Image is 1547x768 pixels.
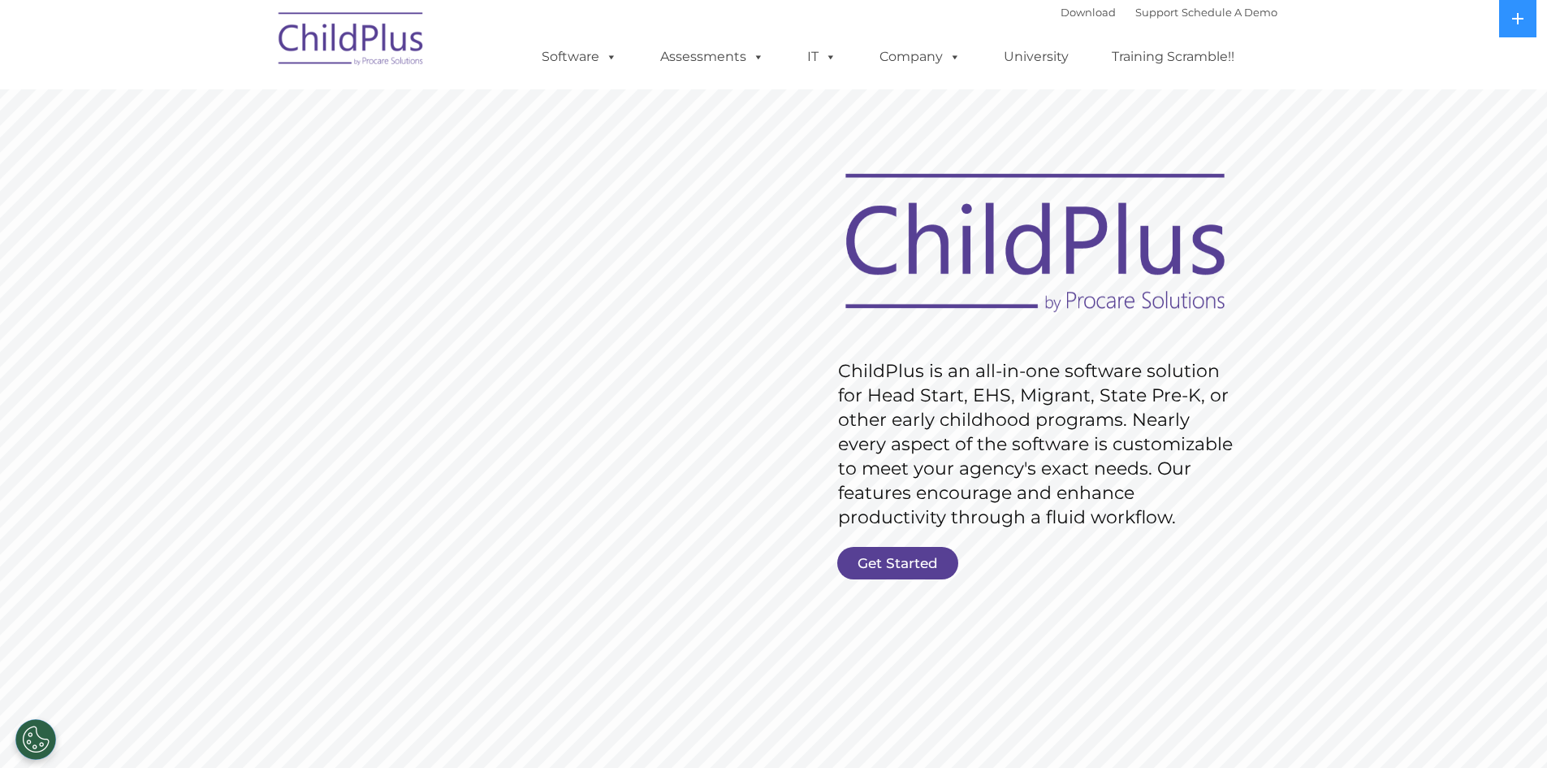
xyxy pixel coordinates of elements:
[837,547,958,579] a: Get Started
[270,1,433,82] img: ChildPlus by Procare Solutions
[863,41,977,73] a: Company
[525,41,633,73] a: Software
[987,41,1085,73] a: University
[1061,6,1116,19] a: Download
[791,41,853,73] a: IT
[838,359,1241,530] rs-layer: ChildPlus is an all-in-one software solution for Head Start, EHS, Migrant, State Pre-K, or other ...
[15,719,56,760] button: Cookies Settings
[1061,6,1277,19] font: |
[1182,6,1277,19] a: Schedule A Demo
[1095,41,1251,73] a: Training Scramble!!
[1135,6,1178,19] a: Support
[644,41,780,73] a: Assessments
